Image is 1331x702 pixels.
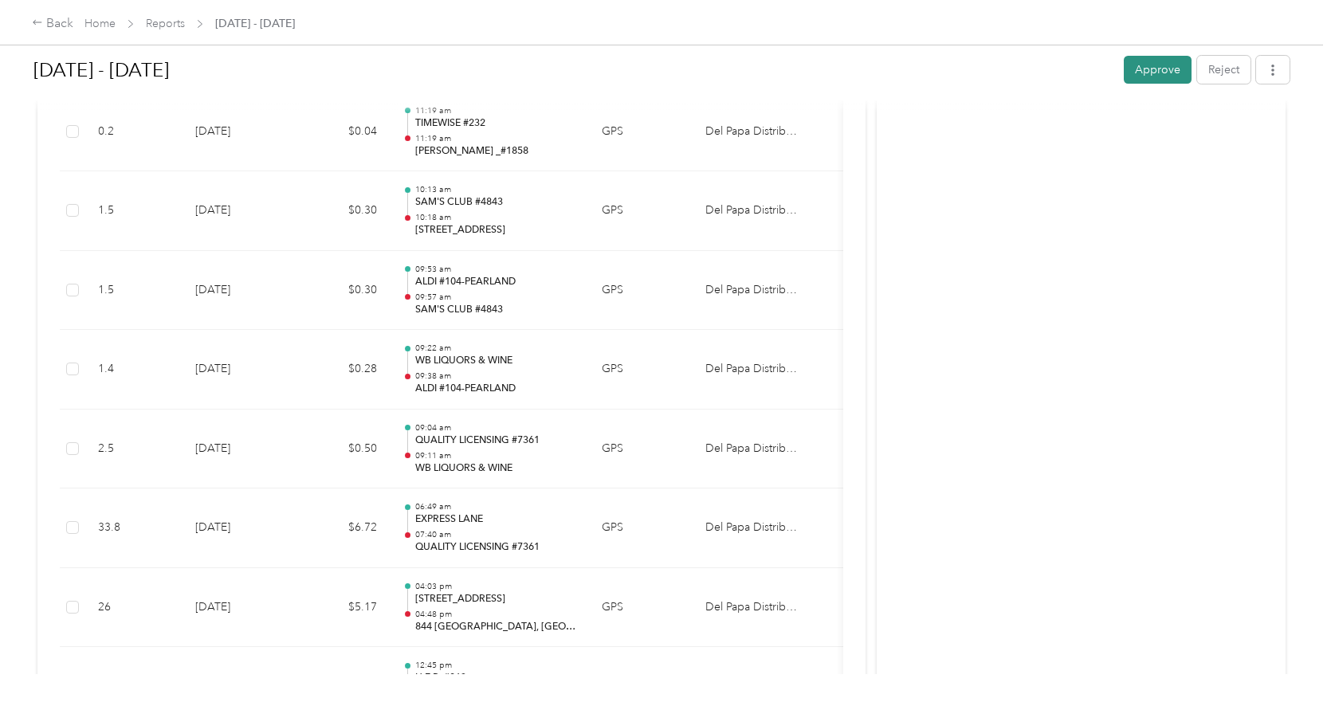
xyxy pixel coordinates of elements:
[415,433,576,448] p: QUALITY LICENSING #7361
[84,17,116,30] a: Home
[693,410,812,489] td: Del Papa Distributing
[415,303,576,317] p: SAM'S CLUB #4843
[415,540,576,555] p: QUALITY LICENSING #7361
[693,171,812,251] td: Del Papa Distributing
[32,14,73,33] div: Back
[415,212,576,223] p: 10:18 am
[85,251,183,331] td: 1.5
[693,568,812,648] td: Del Papa Distributing
[415,133,576,144] p: 11:19 am
[415,264,576,275] p: 09:53 am
[415,671,576,685] p: H.E.B. #063
[693,330,812,410] td: Del Papa Distributing
[415,660,576,671] p: 12:45 pm
[693,251,812,331] td: Del Papa Distributing
[415,292,576,303] p: 09:57 am
[146,17,185,30] a: Reports
[589,171,693,251] td: GPS
[415,461,576,476] p: WB LIQUORS & WINE
[183,251,294,331] td: [DATE]
[415,343,576,354] p: 09:22 am
[294,410,390,489] td: $0.50
[85,410,183,489] td: 2.5
[215,15,295,32] span: [DATE] - [DATE]
[589,568,693,648] td: GPS
[85,330,183,410] td: 1.4
[415,371,576,382] p: 09:38 am
[589,330,693,410] td: GPS
[693,92,812,172] td: Del Papa Distributing
[415,501,576,512] p: 06:49 am
[415,422,576,433] p: 09:04 am
[294,92,390,172] td: $0.04
[85,568,183,648] td: 26
[693,488,812,568] td: Del Papa Distributing
[1197,56,1251,84] button: Reject
[415,581,576,592] p: 04:03 pm
[415,450,576,461] p: 09:11 am
[183,568,294,648] td: [DATE]
[415,512,576,527] p: EXPRESS LANE
[415,223,576,237] p: [STREET_ADDRESS]
[294,568,390,648] td: $5.17
[183,488,294,568] td: [DATE]
[415,144,576,159] p: [PERSON_NAME] _#1858
[1242,613,1331,702] iframe: Everlance-gr Chat Button Frame
[294,330,390,410] td: $0.28
[183,92,294,172] td: [DATE]
[589,488,693,568] td: GPS
[33,51,1113,89] h1: Sep 1 - 30, 2025
[415,529,576,540] p: 07:40 am
[183,410,294,489] td: [DATE]
[294,251,390,331] td: $0.30
[589,92,693,172] td: GPS
[85,171,183,251] td: 1.5
[589,410,693,489] td: GPS
[415,620,576,634] p: 844 [GEOGRAPHIC_DATA], [GEOGRAPHIC_DATA], [GEOGRAPHIC_DATA]
[415,609,576,620] p: 04:48 pm
[415,592,576,606] p: [STREET_ADDRESS]
[415,184,576,195] p: 10:13 am
[415,382,576,396] p: ALDI #104-PEARLAND
[415,354,576,368] p: WB LIQUORS & WINE
[415,195,576,210] p: SAM'S CLUB #4843
[589,251,693,331] td: GPS
[183,171,294,251] td: [DATE]
[415,116,576,131] p: TIMEWISE #232
[294,171,390,251] td: $0.30
[85,92,183,172] td: 0.2
[415,275,576,289] p: ALDI #104-PEARLAND
[183,330,294,410] td: [DATE]
[1124,56,1192,84] button: Approve
[85,488,183,568] td: 33.8
[294,488,390,568] td: $6.72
